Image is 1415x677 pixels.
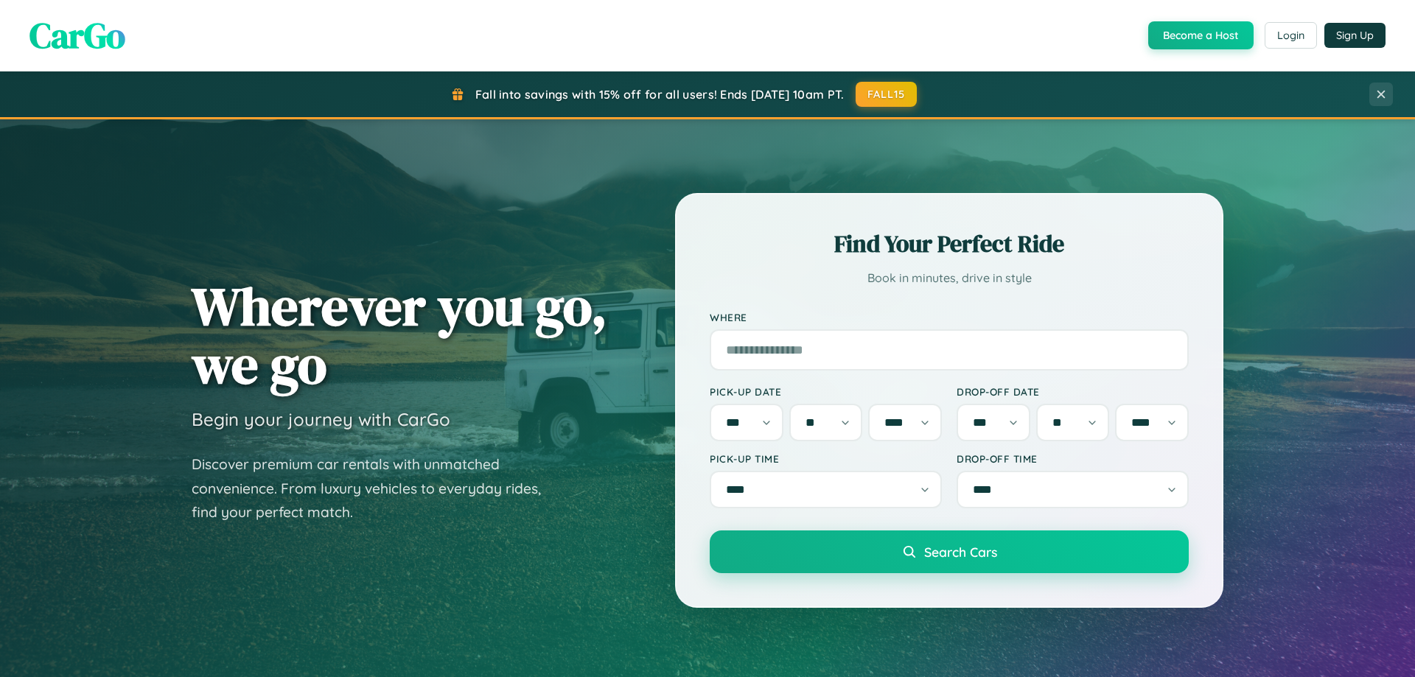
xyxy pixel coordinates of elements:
label: Pick-up Time [710,452,942,465]
button: Become a Host [1148,21,1254,49]
span: CarGo [29,11,125,60]
h2: Find Your Perfect Ride [710,228,1189,260]
button: Sign Up [1324,23,1386,48]
p: Discover premium car rentals with unmatched convenience. From luxury vehicles to everyday rides, ... [192,452,560,525]
button: FALL15 [856,82,918,107]
h3: Begin your journey with CarGo [192,408,450,430]
p: Book in minutes, drive in style [710,267,1189,289]
span: Search Cars [924,544,997,560]
span: Fall into savings with 15% off for all users! Ends [DATE] 10am PT. [475,87,845,102]
label: Drop-off Time [957,452,1189,465]
label: Drop-off Date [957,385,1189,398]
label: Where [710,311,1189,323]
label: Pick-up Date [710,385,942,398]
h1: Wherever you go, we go [192,277,607,393]
button: Search Cars [710,530,1189,573]
button: Login [1265,22,1317,49]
